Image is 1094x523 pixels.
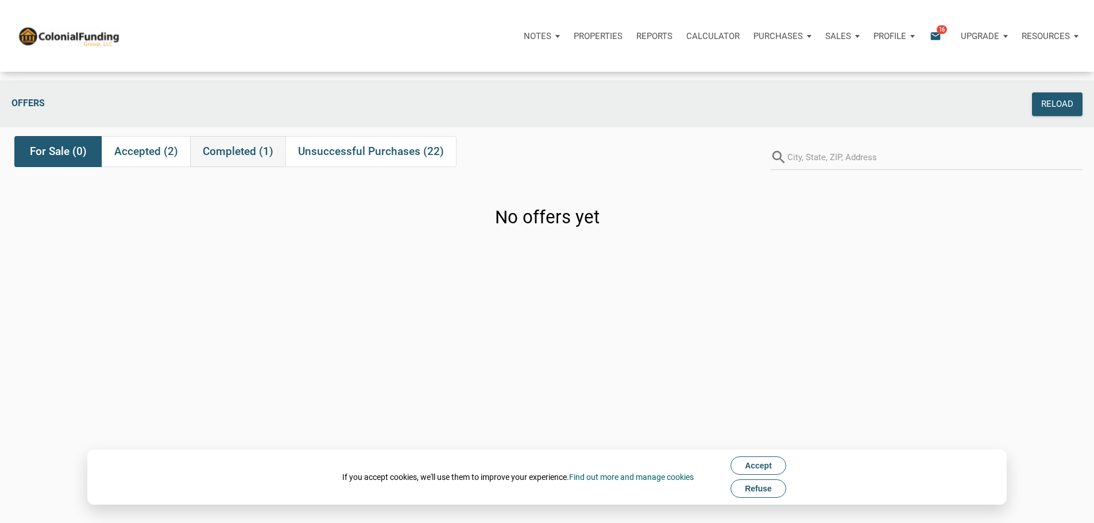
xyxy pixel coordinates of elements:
[745,484,772,493] span: Refuse
[14,136,102,167] div: For Sale (0)
[569,472,694,482] a: Find out more and manage cookies
[825,31,851,41] p: Sales
[102,136,190,167] div: Accepted (2)
[114,145,178,158] span: Accepted (2)
[787,144,1083,170] input: City, State, ZIP, Address
[495,205,600,230] h3: No offers yet
[818,19,867,53] button: Sales
[730,456,786,475] button: Accept
[17,25,120,47] img: NoteUnlimited
[747,19,818,53] button: Purchases
[517,19,567,53] button: Notes
[730,479,786,498] button: Refuse
[203,145,273,158] span: Completed (1)
[745,461,772,470] span: Accept
[285,136,457,167] div: Unsuccessful Purchases (22)
[770,144,787,170] i: search
[629,19,679,53] button: Reports
[954,19,1015,53] button: Upgrade
[6,92,818,116] div: Offers
[342,471,694,483] div: If you accept cookies, we'll use them to improve your experience.
[298,145,444,158] span: Unsuccessful Purchases (22)
[1022,31,1070,41] p: Resources
[753,31,803,41] p: Purchases
[636,31,672,41] p: Reports
[1015,19,1085,53] button: Resources
[929,29,942,42] i: email
[867,19,922,53] button: Profile
[524,31,551,41] p: Notes
[1041,98,1073,111] div: Reload
[961,31,999,41] p: Upgrade
[937,25,947,34] span: 16
[574,31,623,41] p: Properties
[190,136,285,167] div: Completed (1)
[1032,92,1083,116] button: Reload
[567,19,629,53] a: Properties
[30,145,87,158] span: For Sale (0)
[873,31,906,41] p: Profile
[921,19,954,53] button: email16
[686,31,740,41] p: Calculator
[679,19,747,53] a: Calculator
